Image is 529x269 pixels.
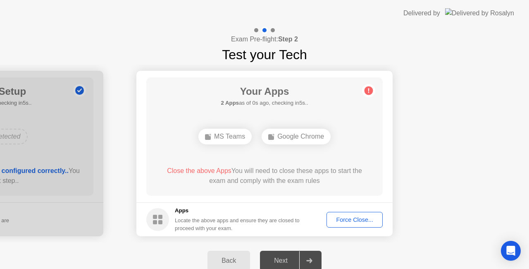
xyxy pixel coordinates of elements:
[329,216,380,223] div: Force Close...
[221,100,239,106] b: 2 Apps
[326,212,383,228] button: Force Close...
[198,129,252,144] div: MS Teams
[221,99,308,107] h5: as of 0s ago, checking in5s..
[262,257,299,264] div: Next
[221,84,308,99] h1: Your Apps
[445,8,514,18] img: Delivered by Rosalyn
[501,241,521,261] div: Open Intercom Messenger
[158,166,371,186] div: You will need to close these apps to start the exam and comply with the exam rules
[167,167,231,174] span: Close the above Apps
[278,36,298,43] b: Step 2
[231,34,298,44] h4: Exam Pre-flight:
[175,207,300,215] h5: Apps
[222,45,307,65] h1: Test your Tech
[262,129,331,144] div: Google Chrome
[210,257,248,264] div: Back
[175,216,300,232] div: Locate the above apps and ensure they are closed to proceed with your exam.
[403,8,440,18] div: Delivered by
